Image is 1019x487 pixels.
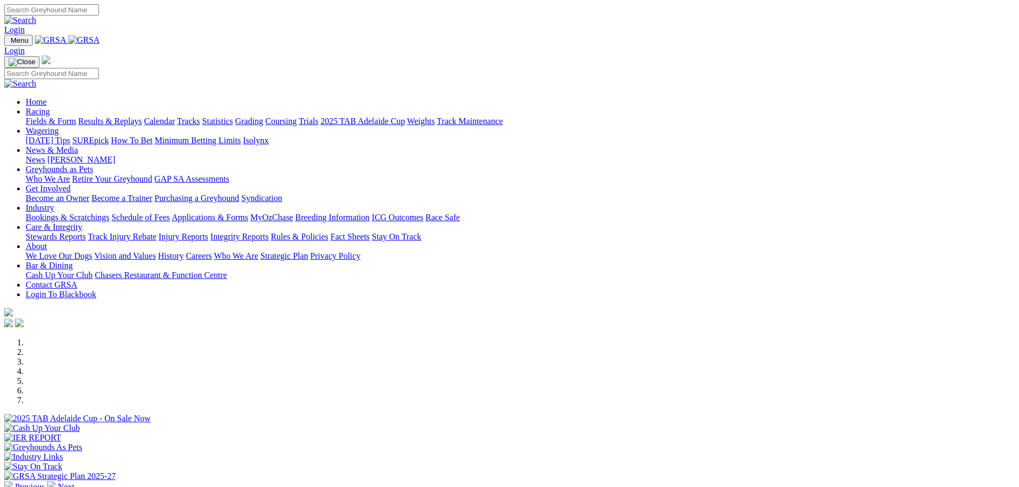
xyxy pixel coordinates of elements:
input: Search [4,68,99,79]
a: Injury Reports [158,232,208,241]
a: [DATE] Tips [26,136,70,145]
a: [PERSON_NAME] [47,155,115,164]
a: Vision and Values [94,251,156,260]
a: Fields & Form [26,117,76,126]
a: Weights [407,117,435,126]
a: Minimum Betting Limits [155,136,241,145]
a: Applications & Forms [172,213,248,222]
img: facebook.svg [4,319,13,327]
a: Who We Are [26,174,70,183]
a: Bar & Dining [26,261,73,270]
a: Race Safe [425,213,459,222]
a: MyOzChase [250,213,293,222]
a: News & Media [26,145,78,154]
img: Search [4,16,36,25]
a: Strategic Plan [261,251,308,260]
a: SUREpick [72,136,109,145]
img: twitter.svg [15,319,24,327]
a: Coursing [265,117,297,126]
a: Login [4,25,25,34]
a: Rules & Policies [271,232,328,241]
a: Racing [26,107,50,116]
button: Toggle navigation [4,56,40,68]
a: Who We Are [214,251,258,260]
div: Get Involved [26,194,1015,203]
a: GAP SA Assessments [155,174,229,183]
a: Get Involved [26,184,71,193]
img: Close [9,58,35,66]
a: 2025 TAB Adelaide Cup [320,117,405,126]
a: Grading [235,117,263,126]
div: Industry [26,213,1015,222]
div: About [26,251,1015,261]
img: IER REPORT [4,433,61,443]
div: Wagering [26,136,1015,145]
a: History [158,251,183,260]
a: Greyhounds as Pets [26,165,93,174]
div: Greyhounds as Pets [26,174,1015,184]
a: Careers [186,251,212,260]
a: Industry [26,203,54,212]
a: Trials [298,117,318,126]
a: Login [4,46,25,55]
a: Syndication [241,194,282,203]
a: Purchasing a Greyhound [155,194,239,203]
a: Schedule of Fees [111,213,170,222]
a: Fact Sheets [331,232,370,241]
a: Integrity Reports [210,232,269,241]
a: Stewards Reports [26,232,86,241]
div: Care & Integrity [26,232,1015,242]
img: Greyhounds As Pets [4,443,82,452]
a: ICG Outcomes [372,213,423,222]
div: Racing [26,117,1015,126]
img: GRSA [35,35,66,45]
a: Isolynx [243,136,269,145]
a: Calendar [144,117,175,126]
a: Bookings & Scratchings [26,213,109,222]
input: Search [4,4,99,16]
img: logo-grsa-white.png [42,56,50,64]
img: Search [4,79,36,89]
a: How To Bet [111,136,153,145]
button: Toggle navigation [4,35,33,46]
a: Home [26,97,47,106]
img: GRSA Strategic Plan 2025-27 [4,471,116,481]
img: Industry Links [4,452,63,462]
a: About [26,242,47,251]
a: Wagering [26,126,59,135]
a: Login To Blackbook [26,290,96,299]
a: Become a Trainer [91,194,152,203]
a: Privacy Policy [310,251,361,260]
img: Stay On Track [4,462,62,471]
a: Results & Replays [78,117,142,126]
span: Menu [11,36,28,44]
a: Stay On Track [372,232,421,241]
a: Become an Owner [26,194,89,203]
img: 2025 TAB Adelaide Cup - On Sale Now [4,414,151,423]
a: Track Injury Rebate [88,232,156,241]
a: Care & Integrity [26,222,82,231]
a: Breeding Information [295,213,370,222]
a: Tracks [177,117,200,126]
a: We Love Our Dogs [26,251,92,260]
a: Chasers Restaurant & Function Centre [95,270,227,280]
img: GRSA [68,35,100,45]
a: Statistics [202,117,233,126]
div: Bar & Dining [26,270,1015,280]
a: Track Maintenance [437,117,503,126]
a: Retire Your Greyhound [72,174,152,183]
img: Cash Up Your Club [4,423,80,433]
div: News & Media [26,155,1015,165]
a: News [26,155,45,164]
a: Contact GRSA [26,280,77,289]
img: logo-grsa-white.png [4,308,13,316]
a: Cash Up Your Club [26,270,93,280]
